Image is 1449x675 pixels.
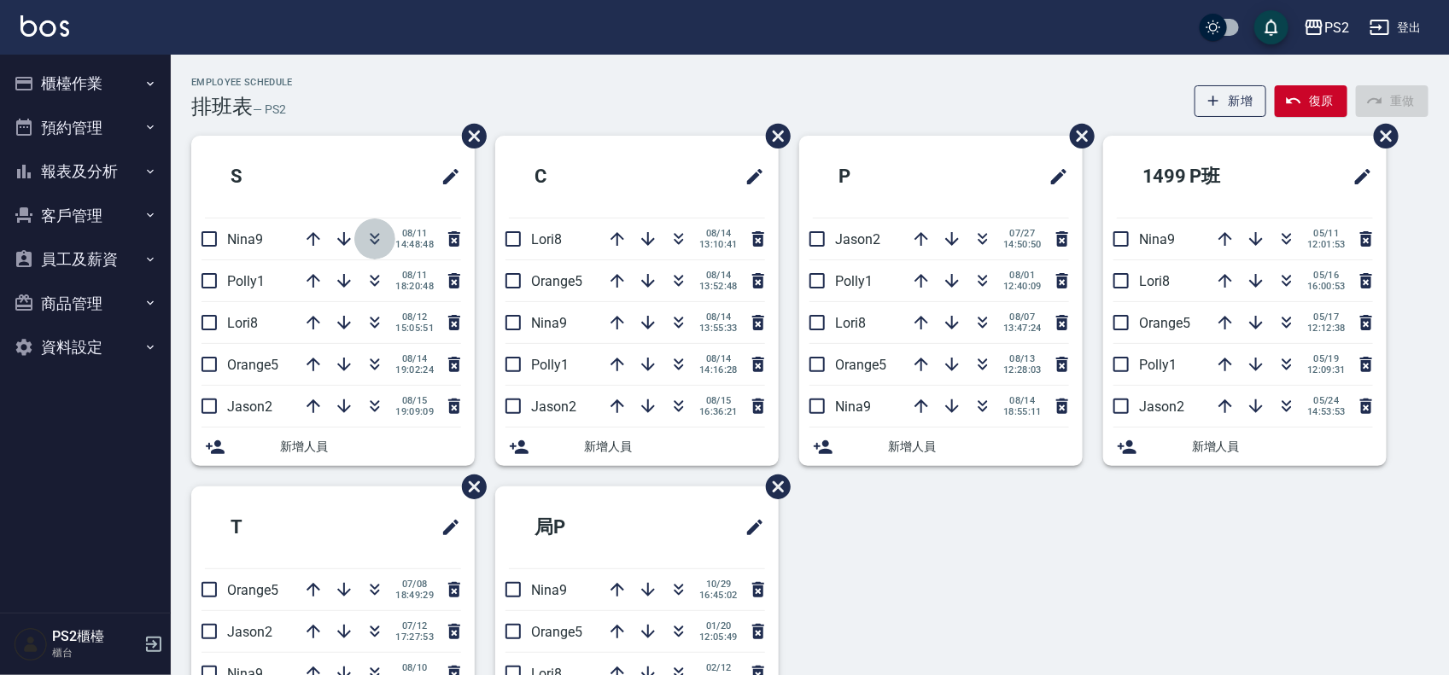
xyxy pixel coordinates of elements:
span: 08/01 [1003,270,1042,281]
span: 08/14 [699,228,738,239]
span: 07/27 [1003,228,1042,239]
span: Polly1 [227,273,265,289]
span: 08/14 [699,353,738,364]
span: 刪除班表 [753,111,793,161]
h2: 局P [509,497,663,558]
span: 05/19 [1307,353,1346,364]
span: 14:48:48 [395,239,434,250]
span: Lori8 [1139,273,1170,289]
span: Lori8 [835,315,866,331]
span: 12:01:53 [1307,239,1346,250]
button: 資料設定 [7,325,164,370]
span: 19:02:24 [395,364,434,375]
span: Orange5 [1139,315,1190,331]
h5: PS2櫃檯 [52,628,139,645]
span: 13:10:41 [699,239,738,250]
span: 08/14 [699,270,738,281]
span: Jason2 [227,624,272,640]
span: 12:09:31 [1307,364,1346,375]
img: Logo [20,15,69,37]
h2: P [813,146,957,207]
div: 新增人員 [799,428,1083,466]
span: 10/29 [699,579,738,590]
span: 14:53:53 [1307,406,1346,417]
h2: Employee Schedule [191,77,293,88]
button: 櫃檯作業 [7,61,164,106]
span: 修改班表的標題 [734,156,765,197]
button: save [1254,10,1288,44]
span: 08/10 [395,662,434,673]
div: 新增人員 [1103,428,1387,466]
span: 15:05:51 [395,323,434,334]
span: Polly1 [1139,357,1177,373]
span: 修改班表的標題 [734,507,765,548]
span: 16:36:21 [699,406,738,417]
h2: C [509,146,653,207]
button: 報表及分析 [7,149,164,194]
span: Jason2 [227,399,272,415]
h2: S [205,146,349,207]
span: 新增人員 [280,438,461,456]
span: Lori8 [227,315,258,331]
span: 08/12 [395,311,434,323]
span: 12:12:38 [1307,323,1346,334]
span: Polly1 [835,273,873,289]
span: Orange5 [227,582,278,598]
span: 12:28:03 [1003,364,1042,375]
span: 18:55:11 [1003,406,1042,417]
h2: 1499 P班 [1117,146,1294,207]
span: 08/14 [699,311,738,323]
button: 預約管理 [7,106,164,150]
span: 刪除班表 [449,462,489,512]
span: Nina9 [1139,231,1175,247]
h6: — PS2 [253,101,286,119]
p: 櫃台 [52,645,139,660]
span: 19:09:09 [395,406,434,417]
span: 14:50:50 [1003,239,1042,250]
span: Orange5 [531,273,582,289]
button: 商品管理 [7,282,164,326]
span: Lori8 [531,231,562,247]
span: 05/11 [1307,228,1346,239]
h2: T [205,497,349,558]
span: 08/13 [1003,353,1042,364]
span: 16:45:02 [699,590,738,601]
span: 刪除班表 [1361,111,1401,161]
span: 新增人員 [1192,438,1373,456]
span: 新增人員 [888,438,1069,456]
div: PS2 [1324,17,1349,38]
span: Jason2 [531,399,576,415]
span: Nina9 [835,399,871,415]
span: 01/20 [699,620,738,631]
span: 修改班表的標題 [1038,156,1069,197]
span: Jason2 [835,231,880,247]
button: 新增 [1195,85,1267,117]
span: 08/07 [1003,311,1042,323]
span: 刪除班表 [1057,111,1097,161]
span: 刪除班表 [753,462,793,512]
span: 08/15 [395,395,434,406]
span: 08/11 [395,228,434,239]
button: 登出 [1363,12,1429,44]
button: 復原 [1275,85,1347,117]
span: 12:05:49 [699,631,738,643]
span: Orange5 [227,357,278,373]
button: 客戶管理 [7,194,164,238]
span: Polly1 [531,357,569,373]
span: 02/12 [699,662,738,673]
span: 刪除班表 [449,111,489,161]
span: Nina9 [531,315,567,331]
span: Nina9 [227,231,263,247]
span: 08/15 [699,395,738,406]
span: 新增人員 [584,438,765,456]
span: 13:47:24 [1003,323,1042,334]
span: 08/11 [395,270,434,281]
div: 新增人員 [191,428,475,466]
span: 修改班表的標題 [430,156,461,197]
span: Orange5 [835,357,886,373]
span: 05/17 [1307,311,1346,323]
span: 修改班表的標題 [1342,156,1373,197]
img: Person [14,627,48,661]
span: 14:16:28 [699,364,738,375]
span: Orange5 [531,624,582,640]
